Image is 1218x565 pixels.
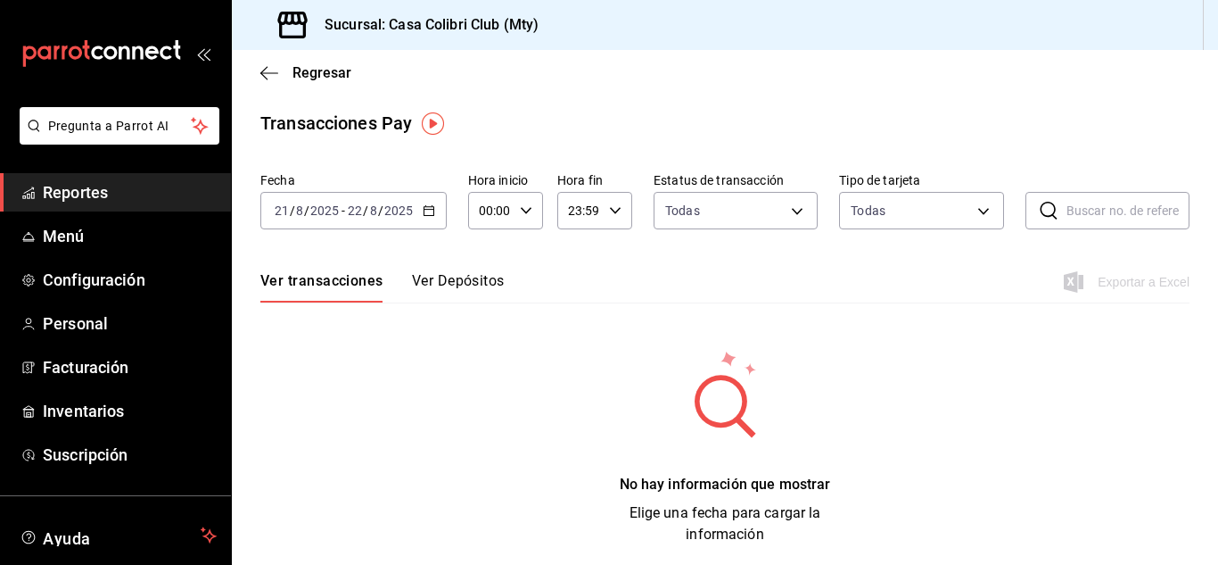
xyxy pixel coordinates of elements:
[43,355,217,379] span: Facturación
[309,204,340,218] input: ----
[310,14,539,36] h3: Sucursal: Casa Colibri Club (Mty)
[43,312,217,336] span: Personal
[665,202,700,220] span: Todas
[260,272,383,303] button: Ver transacciones
[557,174,632,187] label: Hora fin
[363,204,368,218] span: /
[422,112,444,135] img: Tooltip marker
[654,174,818,187] label: Estatus de transacción
[342,204,345,218] span: -
[378,204,383,218] span: /
[12,129,219,148] a: Pregunta a Parrot AI
[43,224,217,248] span: Menú
[260,174,447,187] label: Fecha
[369,204,378,218] input: --
[295,204,304,218] input: --
[383,204,414,218] input: ----
[304,204,309,218] span: /
[48,117,192,136] span: Pregunta a Parrot AI
[1066,193,1189,228] input: Buscar no. de referencia
[630,504,821,543] span: Elige una fecha para cargar la información
[260,110,412,137] div: Transacciones Pay
[591,474,859,495] div: No hay información que mostrar
[260,64,351,81] button: Regresar
[292,64,351,81] span: Regresar
[839,174,1003,187] label: Tipo de tarjeta
[196,46,210,61] button: open_drawer_menu
[412,272,505,303] button: Ver Depósitos
[347,204,363,218] input: --
[43,399,217,423] span: Inventarios
[468,174,543,187] label: Hora inicio
[851,202,885,220] div: Todas
[290,204,295,218] span: /
[43,268,217,292] span: Configuración
[43,443,217,467] span: Suscripción
[43,525,193,546] span: Ayuda
[43,180,217,204] span: Reportes
[20,107,219,145] button: Pregunta a Parrot AI
[260,272,505,303] div: navigation tabs
[274,204,290,218] input: --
